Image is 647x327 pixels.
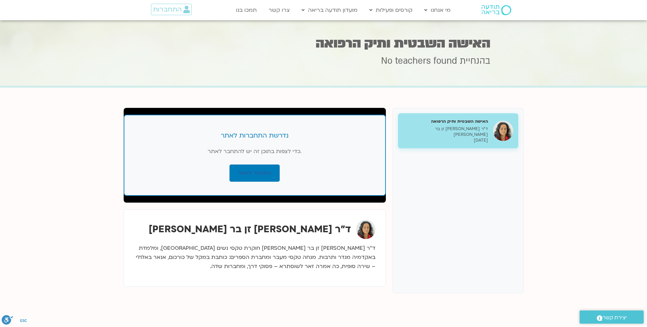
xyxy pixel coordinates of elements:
h1: האישה השבטית ותיק הרפואה [157,37,490,50]
a: התחבר לאתר [229,165,280,182]
a: צרו קשר [265,4,293,17]
p: כדי לצפות בתוכן זה יש להתחבר לאתר. [138,147,372,156]
a: יצירת קשר [580,310,644,324]
img: תודעה בריאה [482,5,511,15]
strong: ד״ר [PERSON_NAME] זן בר [PERSON_NAME] [149,223,351,236]
p: [DATE] [403,138,488,143]
img: האישה השבטית ותיק הרפואה [493,121,513,141]
span: יצירת קשר [603,313,627,322]
a: קורסים ופעילות [366,4,416,17]
span: התחברות [153,6,182,13]
img: ד״ר צילה זן בר צור [356,220,375,239]
p: ד”ר [PERSON_NAME] זן בר [PERSON_NAME] חוקרת טקסי נשים [GEOGRAPHIC_DATA], ומלמדת באקדמיה מגדר ותרב... [134,244,375,271]
a: מי אנחנו [421,4,454,17]
a: התחברות [151,4,192,15]
p: ד״ר [PERSON_NAME] זן בר [PERSON_NAME] [403,126,488,138]
a: תמכו בנו [233,4,260,17]
span: בהנחיית [460,55,490,67]
h3: נדרשת התחברות לאתר [138,131,372,140]
a: מועדון תודעה בריאה [298,4,361,17]
h5: האישה השבטית ותיק הרפואה [403,118,488,124]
